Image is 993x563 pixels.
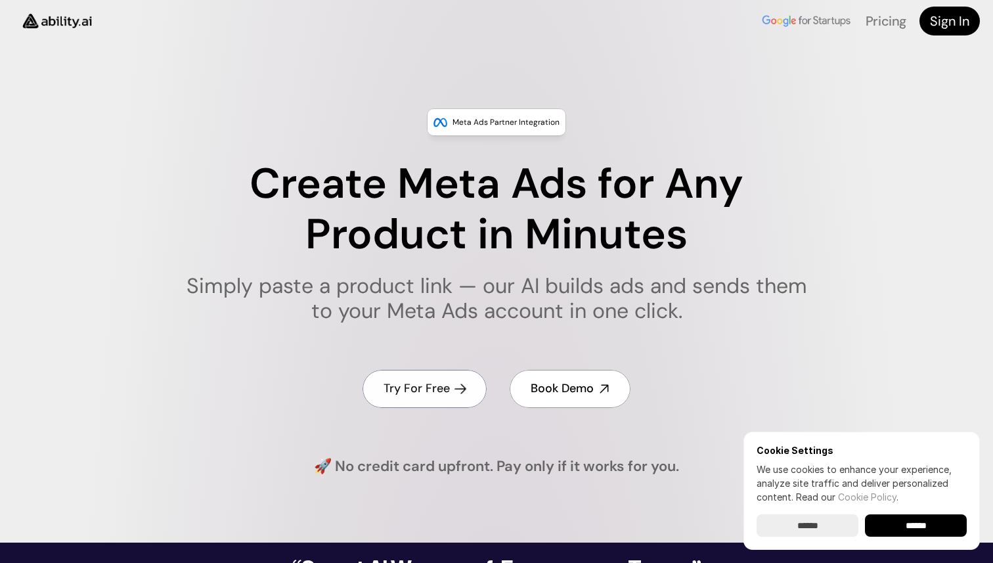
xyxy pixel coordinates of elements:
[363,370,487,407] a: Try For Free
[866,12,906,30] a: Pricing
[757,462,967,504] p: We use cookies to enhance your experience, analyze site traffic and deliver personalized content.
[178,273,816,324] h1: Simply paste a product link — our AI builds ads and sends them to your Meta Ads account in one cl...
[796,491,898,503] span: Read our .
[384,380,450,397] h4: Try For Free
[757,445,967,456] h6: Cookie Settings
[531,380,594,397] h4: Book Demo
[452,116,560,129] p: Meta Ads Partner Integration
[178,159,816,260] h1: Create Meta Ads for Any Product in Minutes
[930,12,969,30] h4: Sign In
[510,370,630,407] a: Book Demo
[314,457,679,477] h4: 🚀 No credit card upfront. Pay only if it works for you.
[838,491,896,503] a: Cookie Policy
[919,7,980,35] a: Sign In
